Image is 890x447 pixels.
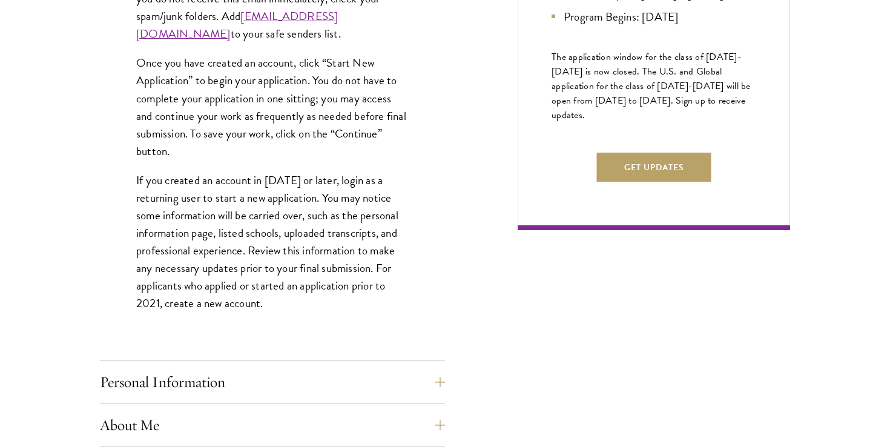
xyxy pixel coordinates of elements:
a: [EMAIL_ADDRESS][DOMAIN_NAME] [136,7,338,42]
span: The application window for the class of [DATE]-[DATE] is now closed. The U.S. and Global applicat... [552,50,751,122]
button: About Me [100,411,445,440]
p: Once you have created an account, click “Start New Application” to begin your application. You do... [136,54,409,159]
button: Personal Information [100,368,445,397]
button: Get Updates [597,153,711,182]
p: If you created an account in [DATE] or later, login as a returning user to start a new applicatio... [136,171,409,313]
li: Program Begins: [DATE] [552,8,756,25]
